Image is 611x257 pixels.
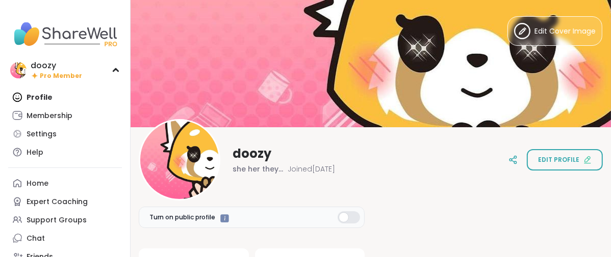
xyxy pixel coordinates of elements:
span: Turn on public profile [149,213,215,222]
a: Home [8,174,122,192]
a: Membership [8,106,122,125]
a: Expert Coaching [8,192,122,211]
span: Joined [DATE] [288,164,335,174]
div: Chat [27,234,45,244]
img: ShareWell Nav Logo [8,16,122,52]
div: Settings [27,129,57,139]
a: Help [8,143,122,161]
span: Pro Member [40,72,82,80]
div: Home [27,179,48,189]
span: Edit Cover Image [534,26,596,37]
iframe: Spotlight [220,214,229,223]
img: doozy [140,121,219,199]
span: Edit profile [538,155,579,164]
span: she her they them [233,164,284,174]
a: Chat [8,229,122,247]
div: Support Groups [27,215,87,225]
button: Edit profile [527,149,603,170]
div: Membership [27,111,72,121]
div: Expert Coaching [27,197,88,207]
a: Settings [8,125,122,143]
div: doozy [31,60,82,71]
img: doozy [10,62,27,78]
div: Help [27,148,43,158]
a: Support Groups [8,211,122,229]
button: Edit Cover Image [507,16,602,46]
span: doozy [233,146,271,162]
